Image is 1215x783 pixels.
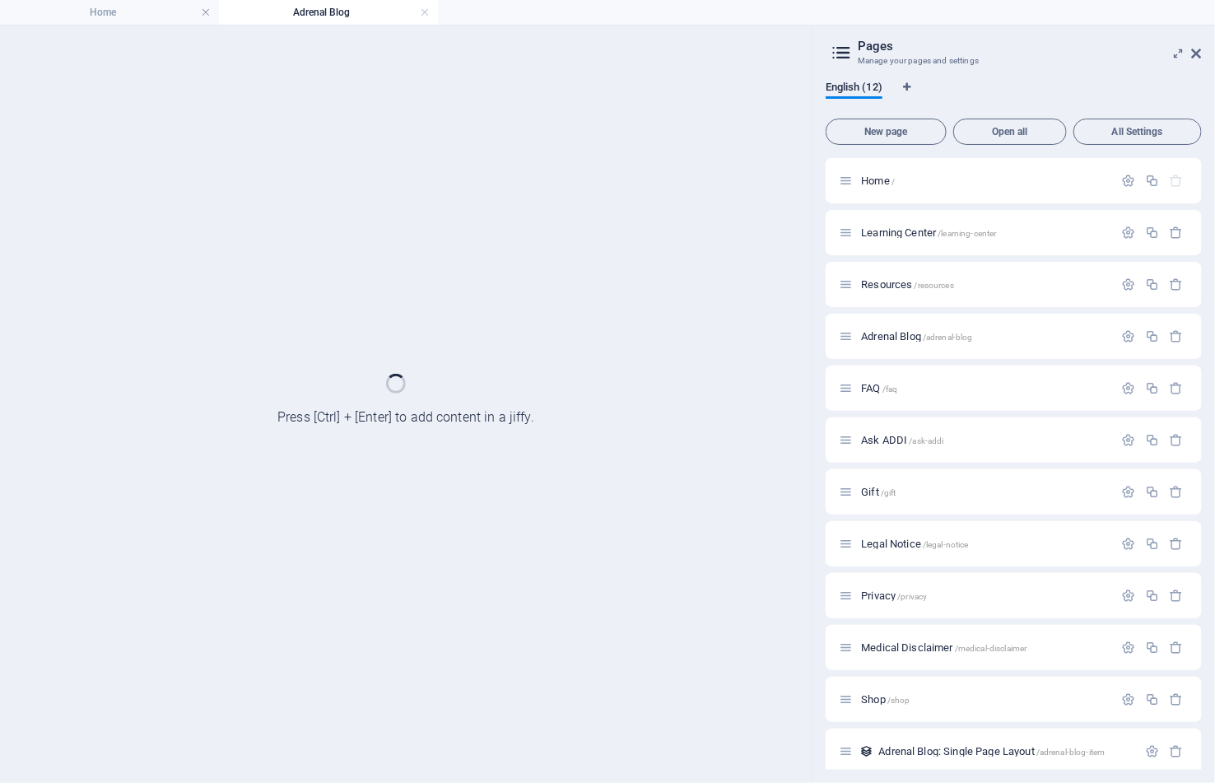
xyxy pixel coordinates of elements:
[858,39,1202,54] h2: Pages
[1145,277,1159,291] div: Duplicate
[856,383,1113,394] div: FAQ/faq
[881,488,896,497] span: /gift
[1081,127,1194,137] span: All Settings
[882,385,898,394] span: /faq
[826,119,947,145] button: New page
[1170,329,1184,343] div: Remove
[861,278,954,291] span: Click to open page
[1170,744,1184,758] div: Remove
[1145,744,1159,758] div: Settings
[1170,589,1184,603] div: Remove
[861,590,927,602] span: Click to open page
[826,81,1202,112] div: Language Tabs
[891,177,895,186] span: /
[1170,537,1184,551] div: Remove
[856,487,1113,497] div: Gift/gift
[1145,174,1159,188] div: Duplicate
[1170,226,1184,240] div: Remove
[861,382,897,394] span: Click to open page
[1170,174,1184,188] div: The startpage cannot be deleted
[861,486,896,498] span: Click to open page
[856,331,1113,342] div: Adrenal Blog/adrenal-blog
[861,175,895,187] span: Click to open page
[1145,433,1159,447] div: Duplicate
[1145,381,1159,395] div: Duplicate
[873,746,1137,757] div: Adrenal Blog: Single Page Layout/adrenal-blog-item
[1121,537,1135,551] div: Settings
[878,745,1105,757] span: Click to open page
[856,590,1113,601] div: Privacy/privacy
[856,694,1113,705] div: Shop/shop
[1145,329,1159,343] div: Duplicate
[955,644,1027,653] span: /medical-disclaimer
[858,54,1169,68] h3: Manage your pages and settings
[1145,537,1159,551] div: Duplicate
[897,592,927,601] span: /privacy
[826,77,882,100] span: English (12)
[1170,433,1184,447] div: Remove
[861,538,968,550] span: Click to open page
[1121,433,1135,447] div: Settings
[1121,589,1135,603] div: Settings
[861,693,910,706] span: Click to open page
[1145,641,1159,655] div: Duplicate
[861,434,943,446] span: Click to open page
[856,227,1113,238] div: Learning Center/learning-center
[1073,119,1202,145] button: All Settings
[1145,589,1159,603] div: Duplicate
[923,333,973,342] span: /adrenal-blog
[1170,485,1184,499] div: Remove
[1121,485,1135,499] div: Settings
[856,279,1113,290] div: Resources/resources
[1121,226,1135,240] div: Settings
[833,127,939,137] span: New page
[887,696,910,705] span: /shop
[1145,226,1159,240] div: Duplicate
[861,641,1026,654] span: Click to open page
[914,281,953,290] span: /resources
[856,538,1113,549] div: Legal Notice/legal-notice
[923,540,969,549] span: /legal-notice
[861,330,972,343] span: Click to open page
[1121,277,1135,291] div: Settings
[859,744,873,758] div: This layout is used as a template for all items (e.g. a blog post) of this collection. The conten...
[1121,641,1135,655] div: Settings
[1121,329,1135,343] div: Settings
[1036,748,1106,757] span: /adrenal-blog-item
[1170,641,1184,655] div: Remove
[909,436,943,445] span: /ask-addi
[961,127,1059,137] span: Open all
[856,435,1113,445] div: Ask ADDI/ask-addi
[953,119,1067,145] button: Open all
[938,229,996,238] span: /learning-center
[1170,381,1184,395] div: Remove
[1170,692,1184,706] div: Remove
[856,642,1113,653] div: Medical Disclaimer/medical-disclaimer
[1145,485,1159,499] div: Duplicate
[856,175,1113,186] div: Home/
[1121,381,1135,395] div: Settings
[1121,692,1135,706] div: Settings
[219,3,438,21] h4: Adrenal Blog
[1170,277,1184,291] div: Remove
[861,226,996,239] span: Click to open page
[1121,174,1135,188] div: Settings
[1145,692,1159,706] div: Duplicate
